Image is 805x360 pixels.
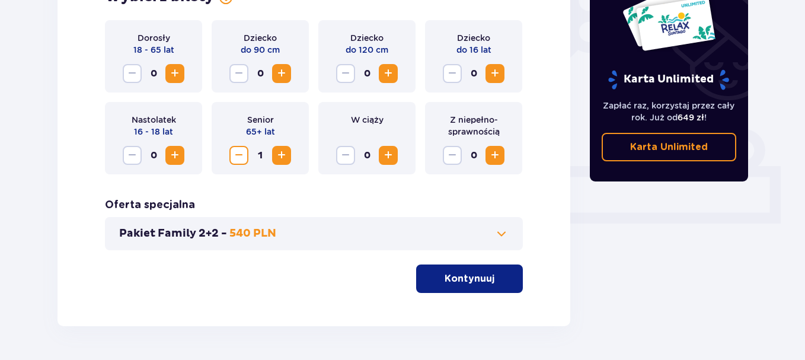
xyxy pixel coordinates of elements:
[105,198,195,212] h3: Oferta specjalna
[443,146,462,165] button: Zmniejsz
[357,64,376,83] span: 0
[229,227,276,241] p: 540 PLN
[123,146,142,165] button: Zmniejsz
[165,146,184,165] button: Zwiększ
[119,227,227,241] p: Pakiet Family 2+2 -
[602,133,737,161] a: Karta Unlimited
[464,64,483,83] span: 0
[272,64,291,83] button: Zwiększ
[119,227,509,241] button: Pakiet Family 2+2 -540 PLN
[445,272,494,285] p: Kontynuuj
[336,146,355,165] button: Zmniejsz
[133,44,174,56] p: 18 - 65 lat
[379,64,398,83] button: Zwiększ
[350,32,384,44] p: Dziecko
[443,64,462,83] button: Zmniejsz
[678,113,704,122] span: 649 zł
[456,44,491,56] p: do 16 lat
[229,64,248,83] button: Zmniejsz
[247,114,274,126] p: Senior
[457,32,490,44] p: Dziecko
[435,114,513,138] p: Z niepełno­sprawnością
[229,146,248,165] button: Zmniejsz
[165,64,184,83] button: Zwiększ
[251,146,270,165] span: 1
[379,146,398,165] button: Zwiększ
[607,69,730,90] p: Karta Unlimited
[246,126,275,138] p: 65+ lat
[602,100,737,123] p: Zapłać raz, korzystaj przez cały rok. Już od !
[336,64,355,83] button: Zmniejsz
[630,141,708,154] p: Karta Unlimited
[272,146,291,165] button: Zwiększ
[416,265,523,293] button: Kontynuuj
[123,64,142,83] button: Zmniejsz
[134,126,173,138] p: 16 - 18 lat
[351,114,384,126] p: W ciąży
[485,64,504,83] button: Zwiększ
[244,32,277,44] p: Dziecko
[132,114,176,126] p: Nastolatek
[138,32,170,44] p: Dorosły
[464,146,483,165] span: 0
[241,44,280,56] p: do 90 cm
[144,64,163,83] span: 0
[485,146,504,165] button: Zwiększ
[144,146,163,165] span: 0
[251,64,270,83] span: 0
[357,146,376,165] span: 0
[346,44,388,56] p: do 120 cm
